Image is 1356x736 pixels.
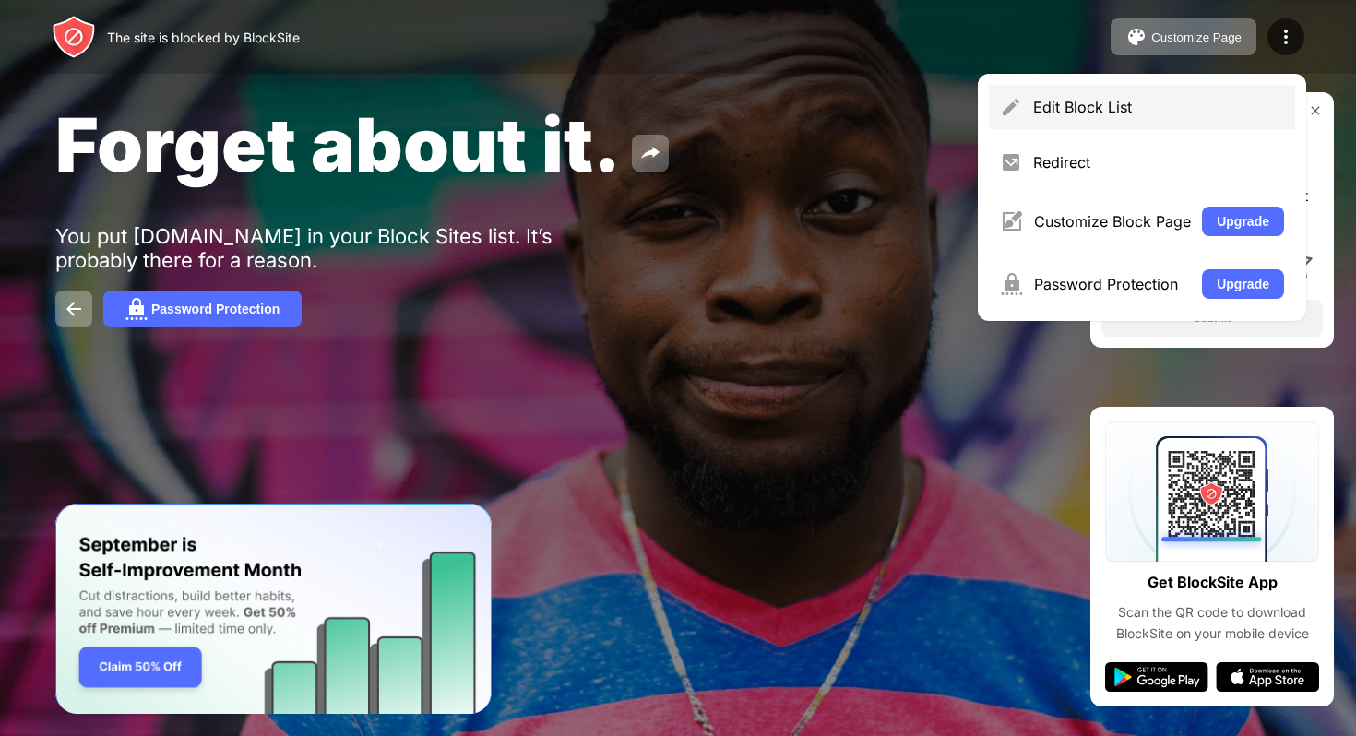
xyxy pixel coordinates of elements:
div: Scan the QR code to download BlockSite on your mobile device [1105,602,1319,644]
button: Password Protection [103,291,302,327]
img: menu-pencil.svg [1000,96,1022,118]
img: google-play.svg [1105,662,1208,692]
img: header-logo.svg [52,15,96,59]
div: Edit Block List [1033,98,1284,116]
img: menu-password.svg [1000,273,1023,295]
div: Redirect [1033,153,1284,172]
img: share.svg [639,142,661,164]
span: Forget about it. [55,100,621,189]
img: menu-redirect.svg [1000,151,1022,173]
button: Upgrade [1202,269,1284,299]
button: Customize Page [1111,18,1256,55]
div: Password Protection [151,302,280,316]
img: app-store.svg [1216,662,1319,692]
div: The site is blocked by BlockSite [107,30,300,45]
div: Customize Page [1151,30,1242,44]
div: Customize Block Page [1034,212,1191,231]
img: menu-icon.svg [1275,26,1297,48]
img: pallet.svg [1125,26,1148,48]
div: You put [DOMAIN_NAME] in your Block Sites list. It’s probably there for a reason. [55,224,625,272]
img: password.svg [125,298,148,320]
div: Password Protection [1034,275,1191,293]
img: rate-us-close.svg [1308,103,1323,118]
iframe: Banner [55,504,492,715]
img: qrcode.svg [1105,421,1319,562]
button: Upgrade [1202,207,1284,236]
img: back.svg [63,298,85,320]
img: menu-customize.svg [1000,210,1023,232]
div: Get BlockSite App [1148,569,1278,596]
